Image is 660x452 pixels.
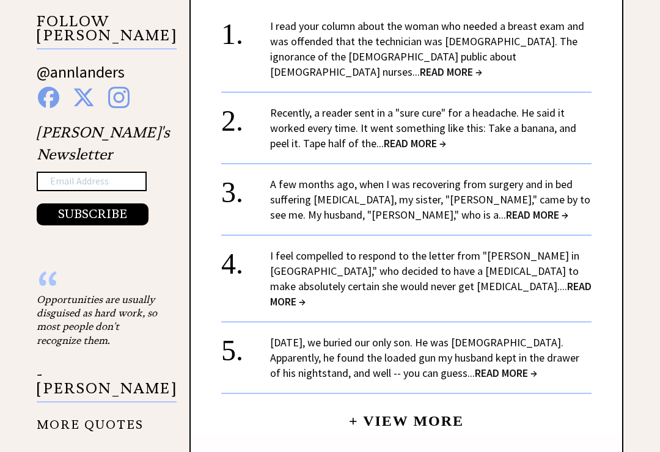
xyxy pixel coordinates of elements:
[221,335,270,357] div: 5.
[38,87,59,108] img: facebook%20blue.png
[221,177,270,199] div: 3.
[506,208,568,222] span: READ MORE →
[221,248,270,271] div: 4.
[270,249,592,308] a: I feel compelled to respond to the letter from "[PERSON_NAME] in [GEOGRAPHIC_DATA]," who decided ...
[221,105,270,128] div: 2.
[37,408,144,432] a: MORE QUOTES
[221,18,270,41] div: 1.
[37,62,125,94] a: @annlanders
[349,403,464,429] a: + View More
[37,280,159,293] div: “
[37,203,148,225] button: SUBSCRIBE
[384,136,446,150] span: READ MORE →
[37,15,177,49] p: FOLLOW [PERSON_NAME]
[37,293,159,348] div: Opportunities are usually disguised as hard work, so most people don't recognize them.
[108,87,130,108] img: instagram%20blue.png
[270,177,590,222] a: A few months ago, when I was recovering from surgery and in bed suffering [MEDICAL_DATA], my sist...
[37,368,177,403] p: - [PERSON_NAME]
[270,106,576,150] a: Recently, a reader sent in a "sure cure" for a headache. He said it worked every time. It went so...
[270,19,584,79] a: I read your column about the woman who needed a breast exam and was offended that the technician ...
[37,122,170,225] div: [PERSON_NAME]'s Newsletter
[37,172,147,191] input: Email Address
[73,87,95,108] img: x%20blue.png
[475,366,537,380] span: READ MORE →
[420,65,482,79] span: READ MORE →
[270,279,592,308] span: READ MORE →
[270,335,579,380] a: [DATE], we buried our only son. He was [DEMOGRAPHIC_DATA]. Apparently, he found the loaded gun my...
